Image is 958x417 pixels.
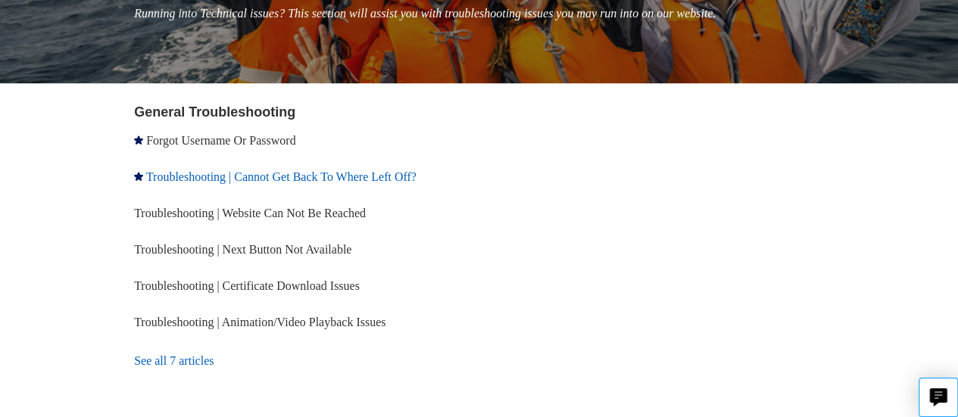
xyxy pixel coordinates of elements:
a: General Troubleshooting [134,104,295,120]
a: Troubleshooting | Website Can Not Be Reached [134,207,366,219]
a: Troubleshooting | Certificate Download Issues [134,279,360,292]
a: Troubleshooting | Animation/Video Playback Issues [134,316,385,328]
p: Running into Technical issues? This section will assist you with troubleshooting issues you may r... [134,5,910,23]
a: Forgot Username Or Password [146,134,295,147]
svg: Promoted article [134,172,143,181]
a: See all 7 articles [134,341,483,381]
button: Live chat [919,378,958,417]
svg: Promoted article [134,135,143,145]
a: Troubleshooting | Next Button Not Available [134,243,351,256]
a: Troubleshooting | Cannot Get Back To Where Left Off? [146,170,417,183]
